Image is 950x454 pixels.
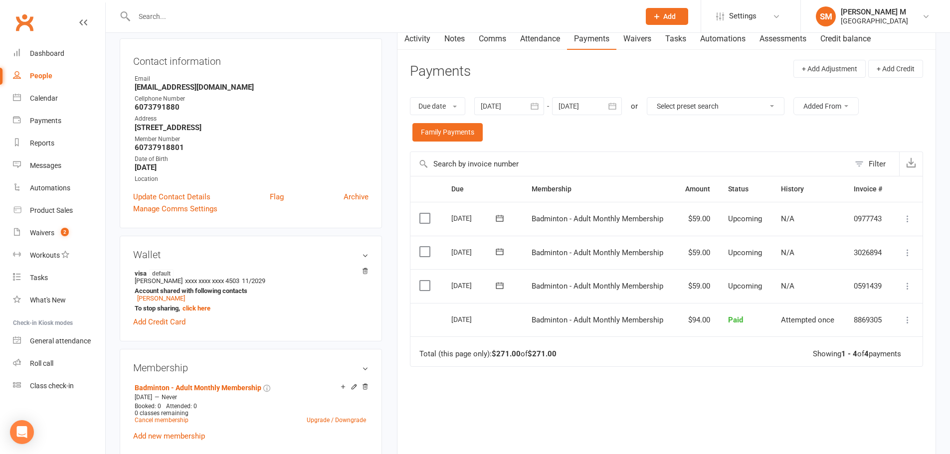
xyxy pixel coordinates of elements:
input: Search by invoice number [410,152,850,176]
strong: 1 - 4 [841,349,857,358]
span: Booked: 0 [135,403,161,410]
a: Credit balance [813,27,878,50]
td: $59.00 [675,236,719,270]
a: Attendance [513,27,567,50]
span: Attended: 0 [166,403,197,410]
div: [DATE] [451,244,497,260]
strong: Account shared with following contacts [135,287,364,295]
div: [DATE] [451,278,497,293]
strong: [STREET_ADDRESS] [135,123,369,132]
a: Payments [567,27,616,50]
a: Automations [693,27,753,50]
span: default [149,269,174,277]
strong: visa [135,269,364,277]
div: Address [135,114,369,124]
button: Add [646,8,688,25]
a: Update Contact Details [133,191,210,203]
td: 8869305 [845,303,892,337]
td: 0591439 [845,269,892,303]
a: Workouts [13,244,105,267]
div: Cellphone Number [135,94,369,104]
div: What's New [30,296,66,304]
div: SM [816,6,836,26]
span: Badminton - Adult Monthly Membership [532,282,663,291]
span: N/A [781,214,794,223]
th: Status [719,176,772,202]
strong: [DATE] [135,163,369,172]
strong: $271.00 [492,349,521,358]
div: — [132,393,369,401]
a: Product Sales [13,199,105,222]
a: Tasks [658,27,693,50]
a: Dashboard [13,42,105,65]
strong: To stop sharing, [135,304,364,312]
a: Reports [13,132,105,154]
div: People [30,72,52,80]
div: Dashboard [30,49,64,57]
a: click here [183,304,210,312]
a: Roll call [13,352,105,375]
span: Badminton - Adult Monthly Membership [532,315,663,324]
span: 0 classes remaining [135,410,189,417]
th: Membership [523,176,675,202]
div: Total (this page only): of [419,350,557,358]
input: Search... [131,9,633,23]
h3: Wallet [133,249,369,260]
div: Product Sales [30,206,73,214]
div: [DATE] [451,311,497,327]
span: Badminton - Adult Monthly Membership [532,248,663,257]
span: N/A [781,282,794,291]
td: $59.00 [675,269,719,303]
a: Waivers [616,27,658,50]
a: Comms [472,27,513,50]
a: General attendance kiosk mode [13,330,105,352]
a: Messages [13,154,105,177]
a: Add Credit Card [133,316,186,328]
span: Upcoming [728,248,762,257]
div: [DATE] [451,210,497,226]
a: Add new membership [133,432,205,441]
th: Due [442,176,523,202]
div: Open Intercom Messenger [10,420,34,444]
span: xxxx xxxx xxxx 4503 [185,277,239,285]
div: Payments [30,117,61,125]
span: Attempted once [781,315,834,324]
div: Showing of payments [813,350,901,358]
div: [GEOGRAPHIC_DATA] [841,16,908,25]
th: Invoice # [845,176,892,202]
a: People [13,65,105,87]
a: Notes [437,27,472,50]
div: Roll call [30,359,53,367]
div: Workouts [30,251,60,259]
strong: [EMAIL_ADDRESS][DOMAIN_NAME] [135,83,369,92]
a: Automations [13,177,105,199]
div: Calendar [30,94,58,102]
div: General attendance [30,337,91,345]
div: Date of Birth [135,154,369,164]
a: Clubworx [12,10,37,35]
a: Cancel membership [135,417,189,424]
a: Payments [13,110,105,132]
th: Amount [675,176,719,202]
h3: Membership [133,362,369,373]
a: Waivers 2 [13,222,105,244]
div: Reports [30,139,54,147]
div: Location [135,174,369,184]
div: Filter [869,158,886,170]
strong: 6073791880 [135,103,369,112]
a: Activity [397,27,437,50]
a: Manage Comms Settings [133,203,217,215]
a: What's New [13,289,105,311]
div: Member Number [135,135,369,144]
td: $59.00 [675,202,719,236]
a: Tasks [13,267,105,289]
button: Added From [793,97,859,115]
h3: Payments [410,64,471,79]
span: 2 [61,228,69,236]
span: Never [162,394,177,401]
a: Assessments [753,27,813,50]
span: [DATE] [135,394,152,401]
span: Settings [729,5,757,27]
button: + Add Adjustment [793,60,866,78]
span: Paid [728,315,743,324]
